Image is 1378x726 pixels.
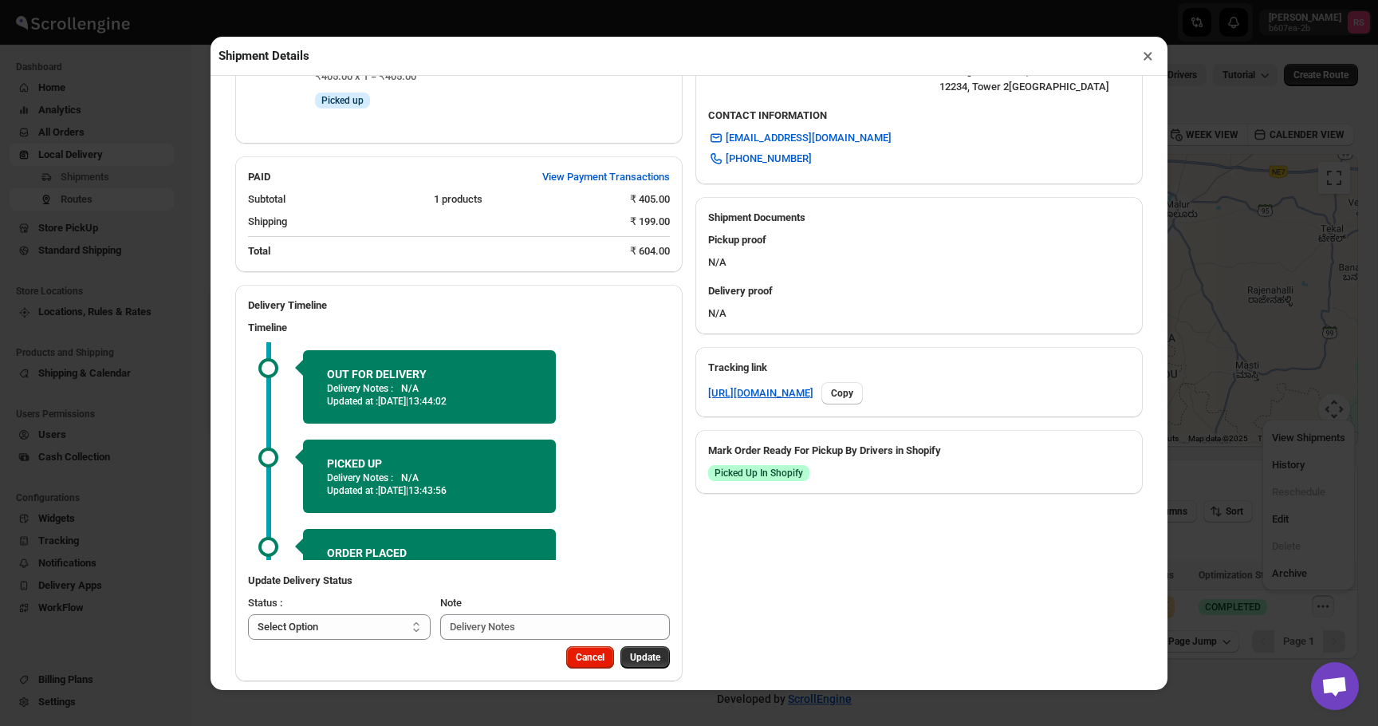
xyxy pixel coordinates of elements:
button: Update [620,646,670,669]
span: View Payment Transactions [542,169,670,185]
p: Delivery Notes : [327,382,393,395]
span: Status : [248,597,282,609]
div: Shipping [248,214,617,230]
span: ₹405.00 x 1 = ₹405.00 [315,70,416,82]
p: N/A [401,382,419,395]
h2: OUT FOR DELIVERY [327,366,532,382]
h2: Shipment Documents [708,210,1130,226]
h2: Shipment Details [219,48,309,64]
h3: CONTACT INFORMATION [708,108,1130,124]
div: ₹ 405.00 [630,191,670,207]
button: View Payment Transactions [533,164,679,190]
span: [DATE] | 13:44:02 [378,396,447,407]
h2: PICKED UP [327,456,532,472]
b: Total [248,245,270,257]
a: [URL][DOMAIN_NAME] [708,385,813,401]
span: Update [630,651,660,664]
p: Updated at : [327,395,532,408]
a: [PHONE_NUMBER] [699,146,821,172]
h3: Update Delivery Status [248,573,670,589]
p: Delivery Notes : [327,472,393,484]
h3: Pickup proof [708,232,1130,248]
button: × [1136,45,1159,67]
p: N/A [401,472,419,484]
div: 1 products [434,191,618,207]
h3: Mark Order Ready For Pickup By Drivers in Shopify [708,443,1130,459]
button: Cancel [566,646,614,669]
h2: ORDER PLACED [327,545,532,561]
div: Subtotal [248,191,421,207]
h3: Timeline [248,320,670,336]
button: Copy [821,382,863,404]
span: [EMAIL_ADDRESS][DOMAIN_NAME] [726,130,892,146]
span: Note [440,597,462,609]
p: Updated at : [327,484,532,497]
div: Open chat [1311,662,1359,710]
div: Prestige Waterford, [STREET_ADDRESS] 12234, Tower 2 [GEOGRAPHIC_DATA] [939,63,1124,95]
span: Picked Up In Shopify [715,467,803,479]
div: ₹ 604.00 [630,243,670,259]
h3: Delivery proof [708,283,1130,299]
span: [PHONE_NUMBER] [726,151,812,167]
span: [DATE] | 13:43:56 [378,485,447,496]
span: Copy [831,387,853,400]
h2: Delivery Timeline [248,298,670,314]
h3: Tracking link [708,360,1130,376]
div: N/A [695,226,1143,277]
div: N/A [695,277,1143,334]
span: Cancel [576,651,604,664]
span: Picked up [321,94,364,107]
input: Delivery Notes [440,614,671,640]
a: [EMAIL_ADDRESS][DOMAIN_NAME] [699,125,901,151]
div: ₹ 199.00 [630,214,670,230]
h2: PAID [248,169,270,185]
